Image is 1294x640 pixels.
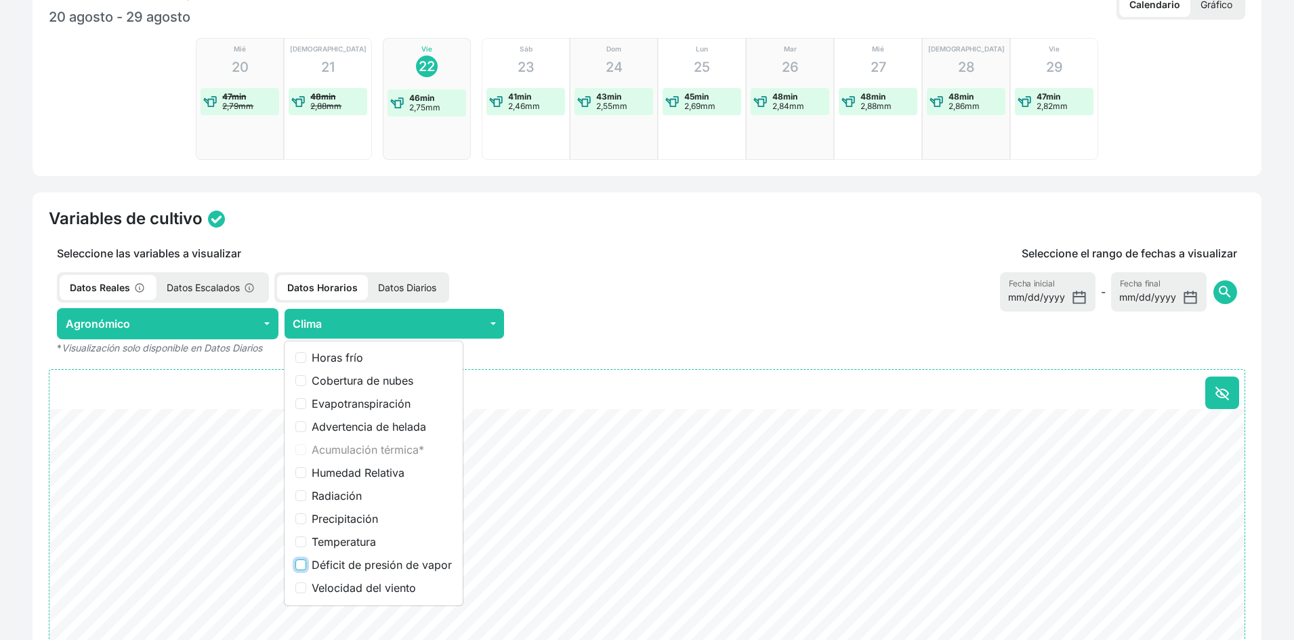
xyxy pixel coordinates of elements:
p: 2,79mm [222,102,253,111]
strong: 48min [948,91,974,102]
strong: 43min [596,91,621,102]
p: 2,69mm [684,102,715,111]
span: search [1217,284,1233,300]
p: Datos Escalados [156,275,266,300]
p: 24 [606,57,623,77]
p: Mar [784,44,797,54]
strong: 48min [310,91,335,102]
img: water-event [291,95,305,108]
img: water-event [577,95,591,108]
p: 28 [958,57,975,77]
p: Dom [606,44,621,54]
p: [DEMOGRAPHIC_DATA] [928,44,1005,54]
p: 2,88mm [310,102,341,111]
img: water-event [753,95,767,108]
p: 20 [232,57,249,77]
img: water-event [203,95,217,108]
p: 2,82mm [1037,102,1068,111]
img: water-event [390,96,404,110]
label: Déficit de presión de vapor [312,557,452,573]
p: Lun [696,44,708,54]
label: Cobertura de nubes [312,372,452,389]
p: 2,55mm [596,102,627,111]
p: Vie [421,44,432,54]
strong: 45min [684,91,709,102]
img: water-event [930,95,943,108]
label: Temperatura [312,534,452,550]
p: Seleccione el rango de fechas a visualizar [1022,245,1237,261]
label: Humedad Relativa [312,465,452,481]
button: Agronómico [57,308,278,339]
h4: Variables de cultivo [49,209,203,229]
p: 22 [419,56,435,77]
p: Mié [234,44,246,54]
strong: 46min [409,93,434,103]
strong: 48min [860,91,885,102]
p: 29 [1046,57,1063,77]
p: Sáb [520,44,533,54]
img: water-event [665,95,679,108]
label: Advertencia de helada [312,419,452,435]
p: 27 [871,57,886,77]
strong: 41min [508,91,531,102]
button: search [1213,280,1237,304]
p: 20 agosto - 29 agosto [49,7,647,27]
strong: 47min [222,91,246,102]
p: Seleccione las variables a visualizar [49,245,740,261]
p: 2,75mm [409,103,440,112]
p: Mié [872,44,884,54]
p: 26 [782,57,799,77]
label: Velocidad del viento [312,580,452,596]
p: 2,86mm [948,102,980,111]
button: Ocultar todo [1205,377,1239,409]
img: status [208,211,225,228]
strong: 47min [1037,91,1060,102]
p: 2,84mm [772,102,804,111]
p: Datos Horarios [277,275,368,300]
p: 25 [694,57,710,77]
label: Evapotranspiración [312,396,452,412]
p: Vie [1049,44,1060,54]
label: Precipitación [312,511,452,527]
button: Clima [284,308,505,339]
span: - [1101,284,1106,300]
img: water-event [841,95,855,108]
p: [DEMOGRAPHIC_DATA] [290,44,367,54]
label: Acumulación térmica [312,442,452,458]
p: Datos Diarios [368,275,446,300]
img: water-event [489,95,503,108]
img: water-event [1018,95,1031,108]
label: Horas frío [312,349,452,366]
label: Radiación [312,488,452,504]
em: Visualización solo disponible en Datos Diarios [62,342,262,354]
p: 2,88mm [860,102,892,111]
p: 2,46mm [508,102,540,111]
p: Datos Reales [60,275,156,300]
strong: 48min [772,91,797,102]
p: 23 [518,57,535,77]
p: 21 [321,57,335,77]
